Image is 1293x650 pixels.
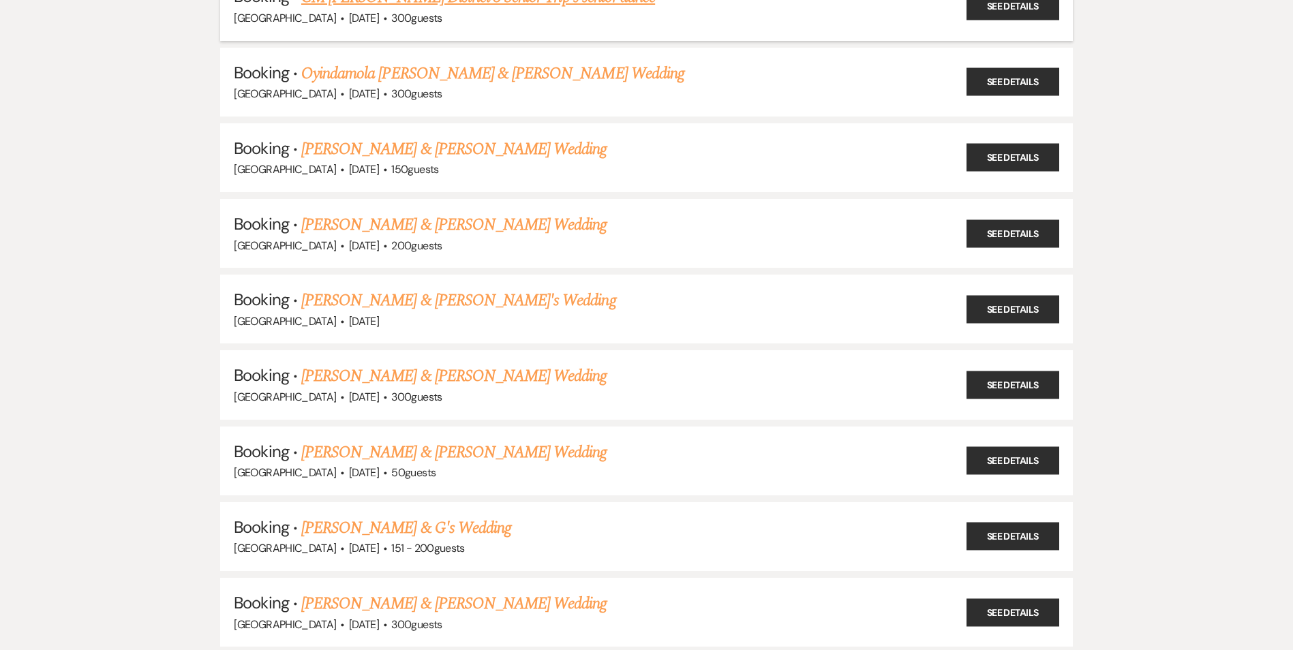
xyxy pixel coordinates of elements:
a: [PERSON_NAME] & [PERSON_NAME] Wedding [301,137,607,161]
span: 300 guests [391,390,442,404]
span: [DATE] [349,390,379,404]
span: Booking [234,441,288,462]
a: See Details [967,523,1059,551]
span: 300 guests [391,11,442,25]
span: [GEOGRAPHIC_DATA] [234,390,336,404]
span: Booking [234,516,288,538]
span: [DATE] [349,238,379,253]
span: 50 guests [391,465,436,480]
span: [DATE] [349,314,379,328]
span: [GEOGRAPHIC_DATA] [234,541,336,555]
a: See Details [967,447,1059,475]
a: [PERSON_NAME] & G's Wedding [301,516,511,540]
span: [GEOGRAPHIC_DATA] [234,465,336,480]
a: See Details [967,219,1059,247]
span: [DATE] [349,87,379,101]
a: See Details [967,144,1059,172]
span: [DATE] [349,617,379,632]
a: See Details [967,598,1059,626]
a: [PERSON_NAME] & [PERSON_NAME] Wedding [301,213,607,237]
span: 300 guests [391,87,442,101]
span: [GEOGRAPHIC_DATA] [234,238,336,253]
a: Oyindamola [PERSON_NAME] & [PERSON_NAME] Wedding [301,61,684,86]
span: [DATE] [349,162,379,176]
span: Booking [234,62,288,83]
span: [DATE] [349,465,379,480]
span: Booking [234,365,288,386]
span: [GEOGRAPHIC_DATA] [234,314,336,328]
span: 150 guests [391,162,438,176]
a: See Details [967,371,1059,399]
span: [GEOGRAPHIC_DATA] [234,11,336,25]
span: [GEOGRAPHIC_DATA] [234,162,336,176]
span: [DATE] [349,11,379,25]
a: See Details [967,295,1059,323]
span: Booking [234,213,288,234]
span: Booking [234,289,288,310]
span: [GEOGRAPHIC_DATA] [234,617,336,632]
span: 300 guests [391,617,442,632]
a: [PERSON_NAME] & [PERSON_NAME]'s Wedding [301,288,616,313]
span: 151 - 200 guests [391,541,464,555]
a: [PERSON_NAME] & [PERSON_NAME] Wedding [301,364,607,388]
span: [GEOGRAPHIC_DATA] [234,87,336,101]
a: [PERSON_NAME] & [PERSON_NAME] Wedding [301,591,607,616]
span: 200 guests [391,238,442,253]
a: See Details [967,68,1059,96]
span: Booking [234,592,288,613]
a: [PERSON_NAME] & [PERSON_NAME] Wedding [301,440,607,465]
span: Booking [234,138,288,159]
span: [DATE] [349,541,379,555]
